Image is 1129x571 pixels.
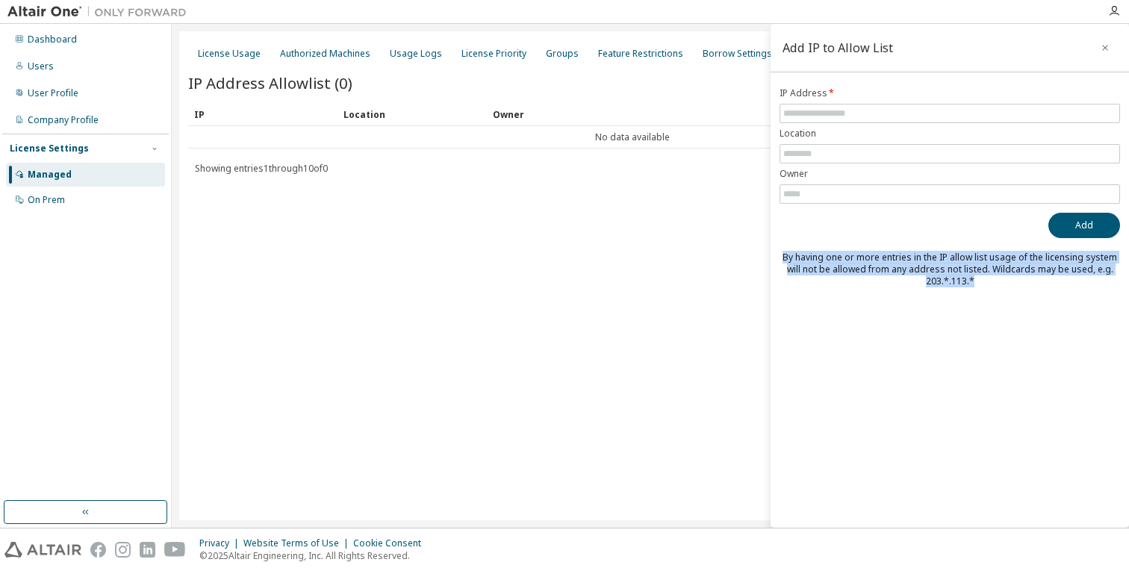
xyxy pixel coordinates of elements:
[703,48,772,60] div: Borrow Settings
[28,34,77,46] div: Dashboard
[783,42,893,54] div: Add IP to Allow List
[546,48,579,60] div: Groups
[188,126,1077,149] td: No data available
[199,537,243,549] div: Privacy
[28,169,72,181] div: Managed
[780,168,1120,180] label: Owner
[780,87,1120,99] label: IP Address
[195,162,328,175] span: Showing entries 1 through 10 of 0
[198,48,261,60] div: License Usage
[199,549,430,562] p: © 2025 Altair Engineering, Inc. All Rights Reserved.
[461,48,526,60] div: License Priority
[28,60,54,72] div: Users
[1048,213,1120,238] button: Add
[28,87,78,99] div: User Profile
[188,72,352,93] span: IP Address Allowlist (0)
[780,252,1120,287] div: By having one or more entries in the IP allow list usage of the licensing system will not be allo...
[10,143,89,155] div: License Settings
[28,114,99,126] div: Company Profile
[115,542,131,558] img: instagram.svg
[28,194,65,206] div: On Prem
[4,542,81,558] img: altair_logo.svg
[598,48,683,60] div: Feature Restrictions
[7,4,194,19] img: Altair One
[780,128,1120,140] label: Location
[353,537,430,549] div: Cookie Consent
[140,542,155,558] img: linkedin.svg
[280,48,370,60] div: Authorized Machines
[164,542,186,558] img: youtube.svg
[390,48,442,60] div: Usage Logs
[493,102,1071,126] div: Owner
[243,537,353,549] div: Website Terms of Use
[90,542,106,558] img: facebook.svg
[194,102,332,126] div: IP
[343,102,481,126] div: Location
